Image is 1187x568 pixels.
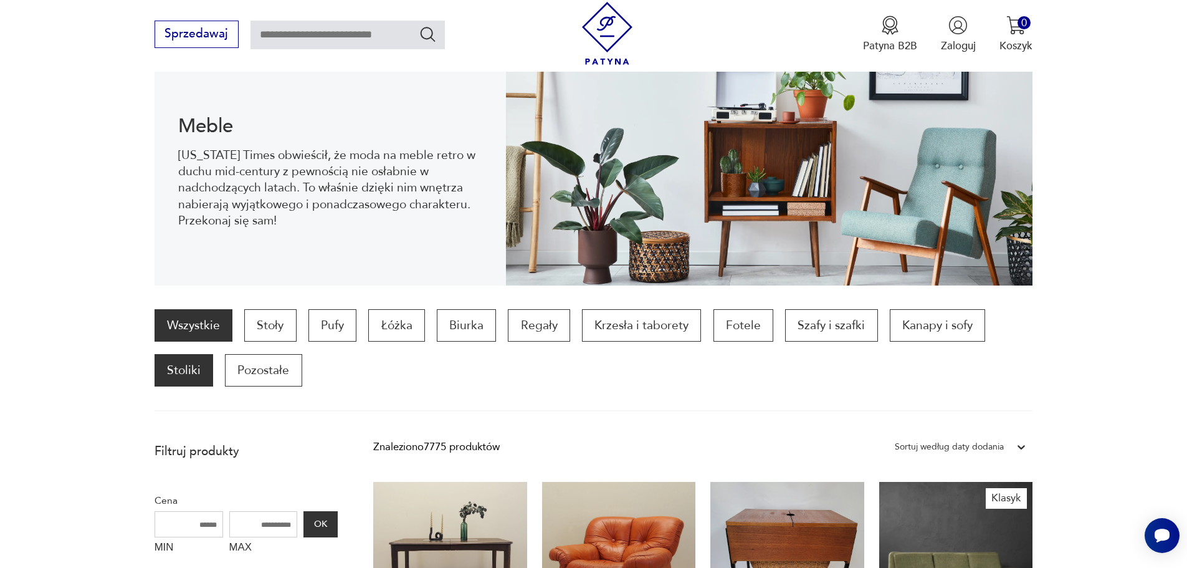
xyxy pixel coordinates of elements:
[941,39,976,53] p: Zaloguj
[229,537,298,561] label: MAX
[419,25,437,43] button: Szukaj
[863,16,917,53] a: Ikona medaluPatyna B2B
[713,309,773,342] a: Fotele
[178,147,482,229] p: [US_STATE] Times obwieścił, że moda na meble retro w duchu mid-century z pewnością nie osłabnie w...
[437,309,496,342] a: Biurka
[785,309,877,342] a: Szafy i szafki
[155,21,239,48] button: Sprzedawaj
[582,309,701,342] a: Krzesła i taborety
[880,16,900,35] img: Ikona medalu
[941,16,976,53] button: Zaloguj
[155,537,223,561] label: MIN
[576,2,639,65] img: Patyna - sklep z meblami i dekoracjami vintage
[244,309,296,342] a: Stoły
[155,309,232,342] a: Wszystkie
[155,354,213,387] a: Stoliki
[508,309,570,342] a: Regały
[178,117,482,135] h1: Meble
[1018,16,1031,29] div: 0
[308,309,356,342] a: Pufy
[1006,16,1026,35] img: Ikona koszyka
[155,443,338,460] p: Filtruj produkty
[895,439,1004,455] div: Sortuj według daty dodania
[225,354,302,387] a: Pozostałe
[1145,518,1180,553] iframe: Smartsupp widget button
[155,30,239,40] a: Sprzedawaj
[890,309,985,342] a: Kanapy i sofy
[155,493,338,509] p: Cena
[863,39,917,53] p: Patyna B2B
[863,16,917,53] button: Patyna B2B
[373,439,500,455] div: Znaleziono 7775 produktów
[506,61,1033,286] img: Meble
[368,309,424,342] a: Łóżka
[999,16,1032,53] button: 0Koszyk
[999,39,1032,53] p: Koszyk
[948,16,968,35] img: Ikonka użytkownika
[303,511,337,537] button: OK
